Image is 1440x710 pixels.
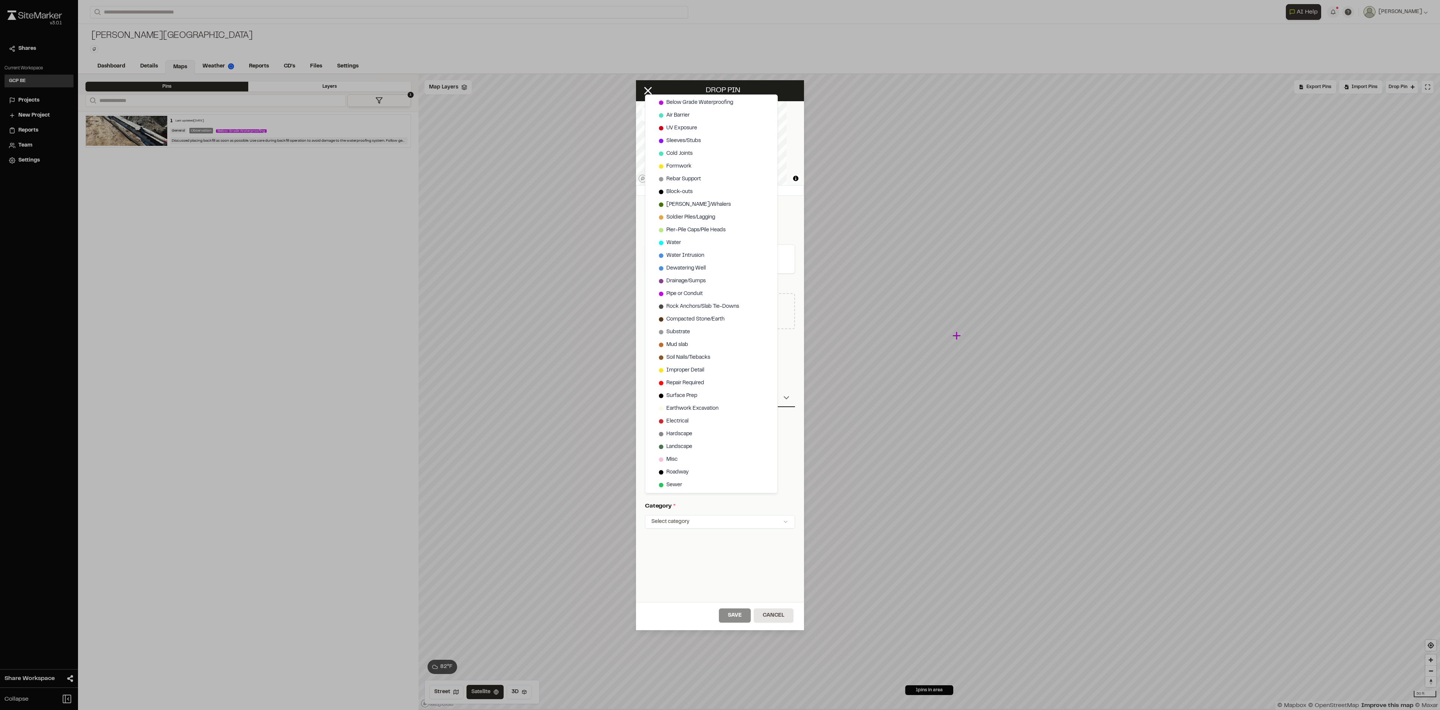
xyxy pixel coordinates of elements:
span: Air Barrier [666,111,690,120]
span: Mud slab [666,341,688,349]
span: Pipe or Conduit [666,290,703,298]
a: OpenStreetMap [1308,703,1359,708]
span: Sleeves/Stubs [666,137,701,145]
button: Reset bearing to north [1425,676,1436,687]
span: Surface Prep [666,392,697,400]
div: Map marker [952,331,962,341]
span: Substrate [666,328,690,336]
span: Misc [666,455,678,464]
span: Soldier Piles/Lagging [666,213,715,222]
a: Map feedback [1361,703,1413,708]
span: Compacted Stone/Earth [666,315,724,324]
span: Below Grade Waterproofing [666,99,733,107]
span: Hardscape [666,430,692,438]
span: Water [666,239,681,247]
span: [PERSON_NAME]/Whalers [666,201,731,209]
a: Mapbox logo [638,174,671,183]
span: Sewer [666,481,682,489]
span: Block-outs [666,188,693,196]
span: Dewatering Well [666,264,706,273]
span: Drainage/Sumps [666,277,706,285]
span: Water Intrusion [666,252,704,260]
a: Mapbox [1277,703,1306,708]
div: 50 ft [1414,691,1436,697]
button: Toggle attribution [791,174,800,183]
a: Maxar [1415,703,1438,708]
span: Pier-Pile Caps/Pile Heads [666,226,726,234]
span: Improper Detail [666,366,704,374]
button: Zoom in [1425,655,1436,665]
span: Soil Nails/Tiebacks [666,354,710,362]
a: Mapbox logo [421,699,454,708]
span: Repair Required [666,379,704,387]
span: Roadway [666,468,688,476]
span: Landscape [666,443,692,451]
span: Rock Anchors/Slab Tie-Downs [666,303,739,311]
span: Cold Joints [666,150,693,158]
span: Electrical [666,417,688,425]
span: Earthwork Excavation [666,404,718,413]
span: UV Exposure [666,124,697,132]
button: Zoom out [1425,665,1436,676]
button: Find my location [1425,640,1436,651]
span: Formwork [666,162,691,171]
span: Rebar Support [666,175,701,183]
